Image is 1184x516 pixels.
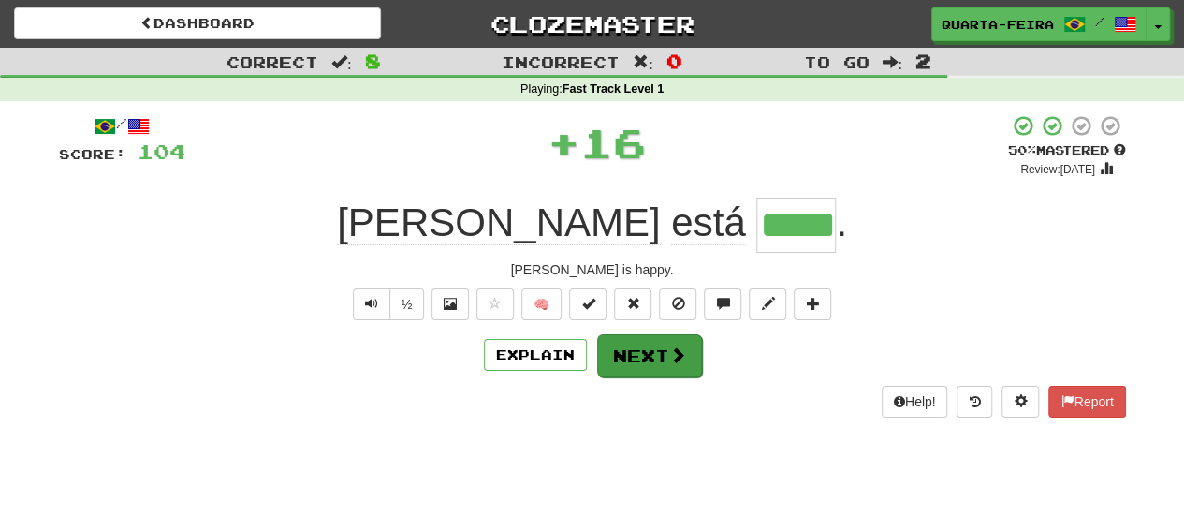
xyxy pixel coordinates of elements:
[1048,386,1125,418] button: Report
[1008,142,1126,159] div: Mastered
[349,288,425,320] div: Text-to-speech controls
[227,52,318,71] span: Correct
[409,7,776,40] a: Clozemaster
[14,7,381,39] a: Dashboard
[365,50,381,72] span: 8
[666,50,682,72] span: 0
[671,200,745,245] span: está
[521,288,562,320] button: 🧠
[331,54,352,70] span: :
[614,288,651,320] button: Reset to 0% Mastered (alt+r)
[794,288,831,320] button: Add to collection (alt+a)
[389,288,425,320] button: ½
[704,288,741,320] button: Discuss sentence (alt+u)
[1008,142,1036,157] span: 50 %
[484,339,587,371] button: Explain
[353,288,390,320] button: Play sentence audio (ctl+space)
[633,54,653,70] span: :
[59,146,126,162] span: Score:
[59,260,1126,279] div: [PERSON_NAME] is happy.
[569,288,607,320] button: Set this sentence to 100% Mastered (alt+m)
[957,386,992,418] button: Round history (alt+y)
[138,140,185,163] span: 104
[836,200,847,244] span: .
[659,288,696,320] button: Ignore sentence (alt+i)
[563,82,665,96] strong: Fast Track Level 1
[942,16,1054,33] span: Quarta-feira
[431,288,469,320] button: Show image (alt+x)
[882,386,948,418] button: Help!
[749,288,786,320] button: Edit sentence (alt+d)
[548,114,580,170] span: +
[915,50,931,72] span: 2
[931,7,1147,41] a: Quarta-feira /
[882,54,902,70] span: :
[502,52,620,71] span: Incorrect
[597,334,702,377] button: Next
[1095,15,1104,28] span: /
[1020,163,1095,176] small: Review: [DATE]
[59,114,185,138] div: /
[580,119,646,166] span: 16
[476,288,514,320] button: Favorite sentence (alt+f)
[803,52,869,71] span: To go
[337,200,660,245] span: [PERSON_NAME]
